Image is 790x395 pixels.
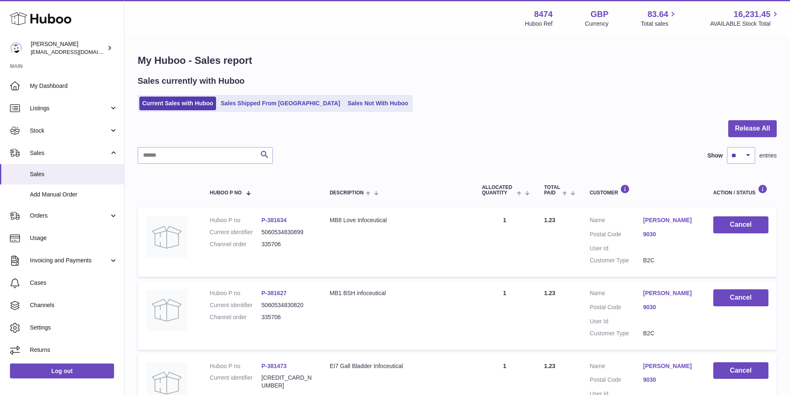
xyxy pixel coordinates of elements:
[482,185,515,196] span: ALLOCATED Quantity
[534,9,553,20] strong: 8474
[146,289,187,331] img: no-photo.jpg
[261,290,287,296] a: P-381627
[590,184,697,196] div: Customer
[330,362,465,370] div: EI7 Gall Bladder Infoceutical
[261,301,313,309] dd: 5060534830820
[647,9,668,20] span: 83.64
[585,20,609,28] div: Currency
[474,208,536,277] td: 1
[330,289,465,297] div: MB1 BSH infoceutical
[210,228,262,236] dt: Current identifier
[261,313,313,321] dd: 335706
[643,376,697,384] a: 9030
[590,230,643,240] dt: Postal Code
[138,54,777,67] h1: My Huboo - Sales report
[713,184,768,196] div: Action / Status
[30,170,118,178] span: Sales
[261,374,313,390] dd: [CREDIT_CARD_NUMBER]
[30,324,118,332] span: Settings
[544,185,560,196] span: Total paid
[713,289,768,306] button: Cancel
[590,289,643,299] dt: Name
[30,212,109,220] span: Orders
[710,20,780,28] span: AVAILABLE Stock Total
[30,82,118,90] span: My Dashboard
[30,191,118,199] span: Add Manual Order
[30,127,109,135] span: Stock
[707,152,723,160] label: Show
[643,362,697,370] a: [PERSON_NAME]
[591,9,608,20] strong: GBP
[210,190,242,196] span: Huboo P no
[330,216,465,224] div: MB8 Love Infoceutical
[261,217,287,223] a: P-381634
[641,20,678,28] span: Total sales
[30,104,109,112] span: Listings
[643,303,697,311] a: 9030
[643,216,697,224] a: [PERSON_NAME]
[643,257,697,264] dd: B2C
[734,9,771,20] span: 16,231.45
[330,190,364,196] span: Description
[261,228,313,236] dd: 5060534830899
[31,40,105,56] div: [PERSON_NAME]
[590,376,643,386] dt: Postal Code
[643,330,697,337] dd: B2C
[474,281,536,350] td: 1
[30,346,118,354] span: Returns
[590,330,643,337] dt: Customer Type
[210,289,262,297] dt: Huboo P no
[218,97,343,110] a: Sales Shipped From [GEOGRAPHIC_DATA]
[210,240,262,248] dt: Channel order
[139,97,216,110] a: Current Sales with Huboo
[146,216,187,258] img: no-photo.jpg
[345,97,411,110] a: Sales Not With Huboo
[210,374,262,390] dt: Current identifier
[710,9,780,28] a: 16,231.45 AVAILABLE Stock Total
[30,257,109,264] span: Invoicing and Payments
[728,120,777,137] button: Release All
[210,301,262,309] dt: Current identifier
[544,363,555,369] span: 1.23
[544,217,555,223] span: 1.23
[643,289,697,297] a: [PERSON_NAME]
[643,230,697,238] a: 9030
[261,240,313,248] dd: 335706
[590,257,643,264] dt: Customer Type
[641,9,678,28] a: 83.64 Total sales
[525,20,553,28] div: Huboo Ref
[210,313,262,321] dt: Channel order
[10,42,22,54] img: orders@neshealth.com
[30,279,118,287] span: Cases
[713,362,768,379] button: Cancel
[31,48,122,55] span: [EMAIL_ADDRESS][DOMAIN_NAME]
[30,234,118,242] span: Usage
[590,245,643,252] dt: User Id
[30,149,109,157] span: Sales
[759,152,777,160] span: entries
[590,317,643,325] dt: User Id
[590,216,643,226] dt: Name
[590,362,643,372] dt: Name
[713,216,768,233] button: Cancel
[210,362,262,370] dt: Huboo P no
[544,290,555,296] span: 1.23
[138,75,245,87] h2: Sales currently with Huboo
[210,216,262,224] dt: Huboo P no
[261,363,287,369] a: P-381473
[30,301,118,309] span: Channels
[590,303,643,313] dt: Postal Code
[10,363,114,378] a: Log out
